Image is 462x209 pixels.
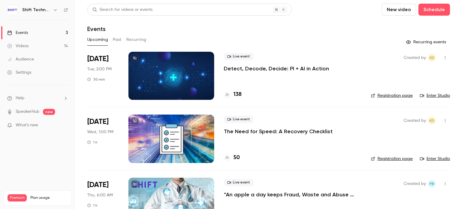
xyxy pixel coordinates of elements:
h4: 138 [233,91,242,99]
li: help-dropdown-opener [7,95,68,101]
iframe: Noticeable Trigger [61,123,68,128]
a: Enter Studio [420,93,450,99]
span: PB [430,180,434,187]
div: 30 min [87,77,105,82]
button: Upcoming [87,35,108,45]
div: Audience [7,56,34,62]
span: [DATE] [87,180,109,190]
span: Kristen DeLuca [428,54,436,61]
span: Created by [404,117,426,124]
span: Premium [8,194,27,201]
div: Oct 7 Tue, 2:00 PM (America/New York) [87,52,119,100]
img: Shift Technology [8,5,17,15]
a: 138 [224,91,242,99]
span: new [43,109,55,115]
button: Recurring events [403,37,450,47]
span: Kristen DeLuca [428,117,436,124]
h1: Events [87,25,106,32]
div: Videos [7,43,29,49]
span: Tue, 2:00 PM [87,66,112,72]
button: Past [113,35,122,45]
span: Help [16,95,24,101]
span: Wed, 1:00 PM [87,129,113,135]
a: Registration page [371,93,413,99]
span: Created by [404,180,426,187]
div: Oct 8 Wed, 1:00 PM (America/New York) [87,115,119,163]
h6: Shift Technology [22,7,51,13]
span: Pauline Babouhot [428,180,436,187]
a: Registration page [371,156,413,162]
button: Recurring [126,35,146,45]
div: Search for videos or events [92,7,152,13]
div: Settings [7,69,31,75]
a: SpeakerHub [16,109,39,115]
span: KD [430,117,434,124]
button: New video [382,4,416,16]
span: Live event [224,179,254,186]
span: [DATE] [87,117,109,127]
span: Thu, 6:00 AM [87,192,113,198]
span: [DATE] [87,54,109,64]
div: 1 h [87,203,97,208]
a: Enter Studio [420,156,450,162]
span: What's new [16,122,38,128]
span: Plan usage [30,195,68,200]
button: Schedule [418,4,450,16]
span: Live event [224,116,254,123]
div: 1 h [87,140,97,145]
span: KD [430,54,434,61]
span: Created by [404,54,426,61]
a: Detect, Decode, Decide: PI + AI in Action [224,65,329,72]
a: “An apple a day keeps Fraud, Waste and Abuse away”: How advanced technologies prevent errors, abu... [224,191,361,198]
div: Events [7,30,28,36]
span: Live event [224,53,254,60]
a: The Need for Speed: A Recovery Checklist [224,128,333,135]
h4: 50 [233,154,240,162]
a: 50 [224,154,240,162]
